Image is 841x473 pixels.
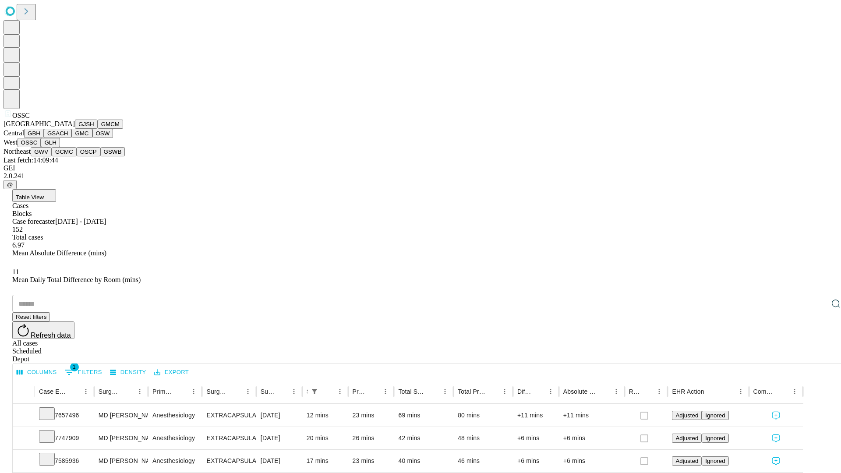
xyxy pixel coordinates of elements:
button: Expand [17,454,30,469]
div: GEI [4,164,837,172]
button: Show filters [63,365,104,379]
div: 46 mins [458,450,509,472]
button: Sort [705,385,717,398]
button: Menu [498,385,511,398]
button: Ignored [702,434,728,443]
button: Sort [532,385,544,398]
button: Sort [776,385,788,398]
button: Export [152,366,191,379]
button: Sort [598,385,610,398]
div: Predicted In Room Duration [353,388,367,395]
div: +11 mins [563,404,620,427]
div: 40 mins [398,450,449,472]
button: Ignored [702,456,728,466]
span: Adjusted [675,435,698,441]
div: 23 mins [353,404,390,427]
button: OSCP [77,147,100,156]
span: [DATE] - [DATE] [55,218,106,225]
button: Adjusted [672,456,702,466]
div: Resolved in EHR [629,388,640,395]
div: 20 mins [307,427,344,449]
button: Menu [653,385,665,398]
button: GBH [24,129,44,138]
div: EHR Action [672,388,704,395]
button: Expand [17,431,30,446]
div: 12 mins [307,404,344,427]
span: West [4,138,18,146]
button: Menu [134,385,146,398]
button: GSWB [100,147,125,156]
button: Menu [610,385,622,398]
button: Menu [242,385,254,398]
button: Sort [367,385,379,398]
div: 80 mins [458,404,509,427]
span: [GEOGRAPHIC_DATA] [4,120,75,127]
button: Reset filters [12,312,50,321]
div: +6 mins [517,450,555,472]
div: Anesthesiology [152,404,198,427]
span: Total cases [12,233,43,241]
button: Density [108,366,148,379]
button: Sort [175,385,187,398]
button: Menu [334,385,346,398]
button: GMC [71,129,92,138]
button: Sort [276,385,288,398]
span: 1 [70,363,79,371]
div: 26 mins [353,427,390,449]
button: Sort [427,385,439,398]
button: Sort [67,385,80,398]
div: 7747909 [39,427,90,449]
button: GCMC [52,147,77,156]
span: Table View [16,194,44,201]
span: Central [4,129,24,137]
button: Refresh data [12,321,74,339]
span: Case forecaster [12,218,55,225]
button: Ignored [702,411,728,420]
button: Sort [486,385,498,398]
div: +6 mins [517,427,555,449]
span: Ignored [705,458,725,464]
button: Adjusted [672,411,702,420]
button: Sort [322,385,334,398]
div: 69 mins [398,404,449,427]
div: Surgery Name [206,388,228,395]
span: Refresh data [31,332,71,339]
button: OSW [92,129,113,138]
button: OSSC [18,138,41,147]
div: MD [PERSON_NAME] [PERSON_NAME] Md [99,404,144,427]
span: 11 [12,268,19,275]
button: GMCM [98,120,123,129]
span: Last fetch: 14:09:44 [4,156,58,164]
span: Mean Daily Total Difference by Room (mins) [12,276,141,283]
div: Absolute Difference [563,388,597,395]
button: GSACH [44,129,71,138]
div: EXTRACAPSULAR CATARACT REMOVAL WITH [MEDICAL_DATA] [206,427,251,449]
button: Menu [187,385,200,398]
button: Table View [12,189,56,202]
span: OSSC [12,112,30,119]
button: Adjusted [672,434,702,443]
button: Select columns [14,366,59,379]
button: Menu [735,385,747,398]
div: [DATE] [261,427,298,449]
div: [DATE] [261,404,298,427]
div: [DATE] [261,450,298,472]
div: 7657496 [39,404,90,427]
div: Difference [517,388,531,395]
button: Menu [544,385,557,398]
span: @ [7,181,13,188]
button: GJSH [75,120,98,129]
div: Comments [753,388,775,395]
div: Anesthesiology [152,427,198,449]
button: Menu [288,385,300,398]
span: 152 [12,226,23,233]
button: Menu [439,385,451,398]
div: EXTRACAPSULAR CATARACT REMOVAL WITH [MEDICAL_DATA] [206,404,251,427]
span: Reset filters [16,314,46,320]
div: Primary Service [152,388,174,395]
div: 1 active filter [308,385,321,398]
button: Sort [121,385,134,398]
div: MD [PERSON_NAME] [PERSON_NAME] Md [99,450,144,472]
span: Adjusted [675,458,698,464]
div: Surgeon Name [99,388,120,395]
